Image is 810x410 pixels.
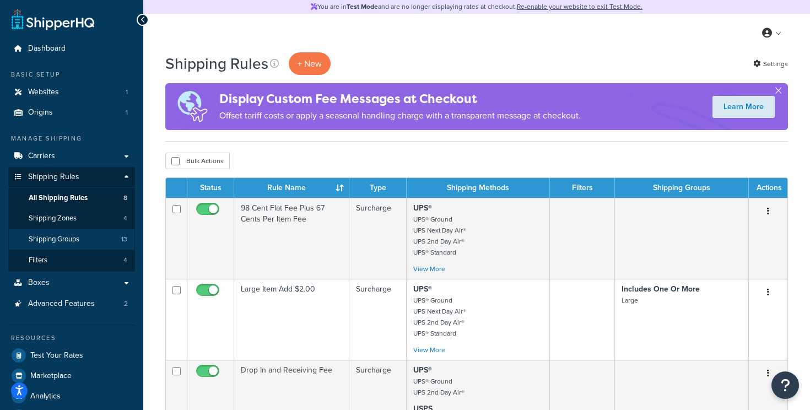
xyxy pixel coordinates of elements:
[517,2,642,12] a: Re-enable your website to exit Test Mode.
[8,167,135,272] li: Shipping Rules
[28,152,55,161] span: Carriers
[8,102,135,123] li: Origins
[30,392,61,401] span: Analytics
[8,39,135,59] a: Dashboard
[407,178,550,198] th: Shipping Methods
[349,198,406,279] td: Surcharge
[234,198,349,279] td: 98 Cent Flat Fee Plus 67 Cents Per Item Fee
[121,235,127,244] span: 13
[8,229,135,250] li: Shipping Groups
[8,102,135,123] a: Origins 1
[234,279,349,360] td: Large Item Add $2.00
[124,299,128,309] span: 2
[8,273,135,293] a: Boxes
[29,235,79,244] span: Shipping Groups
[8,294,135,314] a: Advanced Features 2
[8,346,135,365] a: Test Your Rates
[30,371,72,381] span: Marketplace
[413,264,445,274] a: View More
[28,299,95,309] span: Advanced Features
[187,178,234,198] th: Status
[8,229,135,250] a: Shipping Groups 13
[622,295,638,305] small: Large
[28,44,66,53] span: Dashboard
[712,96,775,118] a: Learn More
[413,283,432,295] strong: UPS®
[123,193,127,203] span: 8
[8,386,135,406] a: Analytics
[123,256,127,265] span: 4
[8,70,135,79] div: Basic Setup
[123,214,127,223] span: 4
[749,178,787,198] th: Actions
[28,88,59,97] span: Websites
[126,108,128,117] span: 1
[8,188,135,208] a: All Shipping Rules 8
[347,2,378,12] strong: Test Mode
[12,8,94,30] a: ShipperHQ Home
[28,278,50,288] span: Boxes
[30,351,83,360] span: Test Your Rates
[622,283,700,295] strong: Includes One Or More
[126,88,128,97] span: 1
[771,371,799,399] button: Open Resource Center
[219,90,581,108] h4: Display Custom Fee Messages at Checkout
[8,134,135,143] div: Manage Shipping
[165,153,230,169] button: Bulk Actions
[234,178,349,198] th: Rule Name : activate to sort column ascending
[8,294,135,314] li: Advanced Features
[8,208,135,229] a: Shipping Zones 4
[8,208,135,229] li: Shipping Zones
[219,108,581,123] p: Offset tariff costs or apply a seasonal handling charge with a transparent message at checkout.
[29,214,77,223] span: Shipping Zones
[413,345,445,355] a: View More
[28,108,53,117] span: Origins
[8,188,135,208] li: All Shipping Rules
[8,146,135,166] a: Carriers
[8,250,135,271] li: Filters
[753,56,788,72] a: Settings
[413,214,466,257] small: UPS® Ground UPS Next Day Air® UPS 2nd Day Air® UPS® Standard
[8,82,135,102] a: Websites 1
[29,256,47,265] span: Filters
[413,295,466,338] small: UPS® Ground UPS Next Day Air® UPS 2nd Day Air® UPS® Standard
[413,202,432,214] strong: UPS®
[349,279,406,360] td: Surcharge
[413,376,465,397] small: UPS® Ground UPS 2nd Day Air®
[289,52,331,75] p: + New
[8,250,135,271] a: Filters 4
[29,193,88,203] span: All Shipping Rules
[8,167,135,187] a: Shipping Rules
[8,366,135,386] a: Marketplace
[165,53,268,74] h1: Shipping Rules
[550,178,615,198] th: Filters
[165,83,219,130] img: duties-banner-06bc72dcb5fe05cb3f9472aba00be2ae8eb53ab6f0d8bb03d382ba314ac3c341.png
[8,82,135,102] li: Websites
[615,178,748,198] th: Shipping Groups
[349,178,406,198] th: Type
[8,333,135,343] div: Resources
[413,364,432,376] strong: UPS®
[28,172,79,182] span: Shipping Rules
